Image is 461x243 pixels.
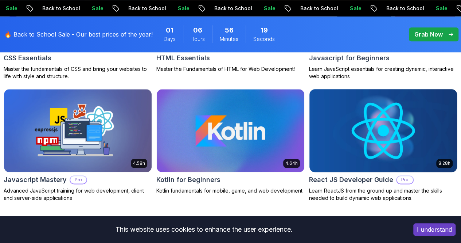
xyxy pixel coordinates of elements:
[294,5,344,12] p: Back to School
[5,221,402,238] div: This website uses cookies to enhance the user experience.
[309,65,457,80] p: Learn JavaScript essentials for creating dynamic, interactive web applications
[4,89,152,172] img: Javascript Mastery card
[156,89,305,194] a: Kotlin for Beginners card4.64hKotlin for BeginnersKotlin fundamentals for mobile, game, and web d...
[4,65,152,80] p: Master the fundamentals of CSS and bring your websites to life with style and structure.
[309,187,457,202] p: Learn ReactJS from the ground up and master the skills needed to build dynamic web applications.
[156,175,220,185] h2: Kotlin for Beginners
[4,53,51,63] h2: CSS Essentials
[133,160,145,166] p: 4.58h
[4,175,67,185] h2: Javascript Mastery
[166,25,173,35] span: 1 Days
[306,87,461,174] img: React JS Developer Guide card
[70,176,86,183] p: Pro
[191,35,205,43] span: Hours
[164,35,176,43] span: Days
[156,53,210,63] h2: HTML Essentials
[220,35,238,43] span: Minutes
[309,53,390,63] h2: Javascript for Beginners
[225,25,234,35] span: 56 Minutes
[285,160,298,166] p: 4.64h
[261,25,268,35] span: 19 Seconds
[258,5,281,12] p: Sale
[397,176,413,183] p: Pro
[430,5,453,12] p: Sale
[309,175,393,185] h2: React JS Developer Guide
[413,223,456,236] button: Accept cookies
[4,89,152,202] a: Javascript Mastery card4.58hJavascript MasteryProAdvanced JavaScript training for web development...
[172,5,195,12] p: Sale
[344,5,367,12] p: Sale
[86,5,109,12] p: Sale
[156,187,305,194] p: Kotlin fundamentals for mobile, game, and web development
[157,89,304,172] img: Kotlin for Beginners card
[4,30,153,39] p: 🔥 Back to School Sale - Our best prices of the year!
[414,30,443,39] p: Grab Now
[156,65,305,73] p: Master the Fundamentals of HTML for Web Development!
[380,5,430,12] p: Back to School
[122,5,172,12] p: Back to School
[36,5,86,12] p: Back to School
[309,89,457,202] a: React JS Developer Guide card8.28hReact JS Developer GuideProLearn ReactJS from the ground up and...
[208,5,258,12] p: Back to School
[4,187,152,202] p: Advanced JavaScript training for web development, client and server-side applications
[438,160,450,166] p: 8.28h
[253,35,275,43] span: Seconds
[193,25,202,35] span: 6 Hours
